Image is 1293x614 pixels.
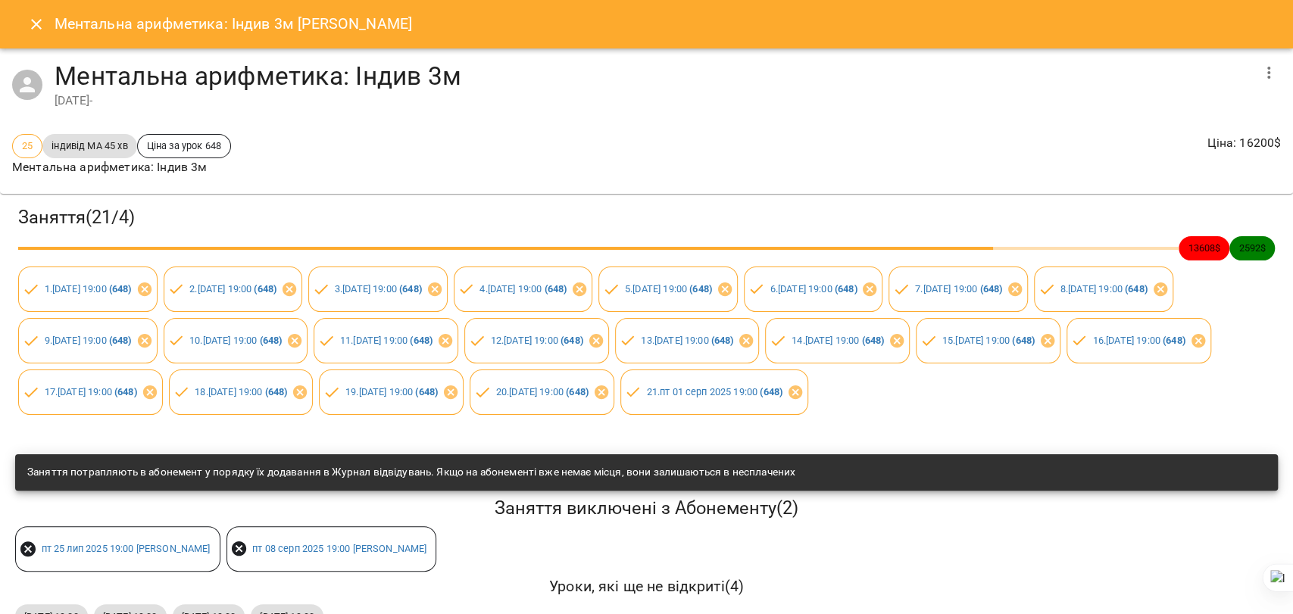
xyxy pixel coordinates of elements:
[454,266,593,312] div: 4.[DATE] 19:00 (648)
[260,335,283,346] b: ( 648 )
[491,335,583,346] a: 12.[DATE] 19:00 (648)
[615,318,760,363] div: 13.[DATE] 19:00 (648)
[189,335,282,346] a: 10.[DATE] 19:00 (648)
[13,139,42,153] span: 25
[1060,283,1148,295] a: 8.[DATE] 19:00 (648)
[915,283,1002,295] a: 7.[DATE] 19:00 (648)
[18,206,1275,229] h3: Заняття ( 21 / 4 )
[561,335,583,346] b: ( 648 )
[308,266,448,312] div: 3.[DATE] 19:00 (648)
[12,158,231,176] p: Ментальна арифметика: Індив 3м
[770,283,857,295] a: 6.[DATE] 19:00 (648)
[252,543,426,554] a: пт 08 серп 2025 19:00 [PERSON_NAME]
[711,335,734,346] b: ( 648 )
[916,318,1060,363] div: 15.[DATE] 19:00 (648)
[42,543,211,554] a: пт 25 лип 2025 19:00 [PERSON_NAME]
[109,283,132,295] b: ( 648 )
[689,283,712,295] b: ( 648 )
[314,318,458,363] div: 11.[DATE] 19:00 (648)
[319,369,464,415] div: 19.[DATE] 19:00 (648)
[42,139,136,153] span: індивід МА 45 хв
[1092,335,1185,346] a: 16.[DATE] 19:00 (648)
[1067,318,1211,363] div: 16.[DATE] 19:00 (648)
[18,266,158,312] div: 1.[DATE] 19:00 (648)
[470,369,614,415] div: 20.[DATE] 19:00 (648)
[189,283,276,295] a: 2.[DATE] 19:00 (648)
[27,459,795,486] div: Заняття потрапляють в абонемент у порядку їх додавання в Журнал відвідувань. Якщо на абонементі в...
[1012,335,1035,346] b: ( 648 )
[646,386,782,397] a: 21.пт 01 серп 2025 19:00 (648)
[835,283,857,295] b: ( 648 )
[15,575,1278,598] h6: Уроки, які ще не відкриті ( 4 )
[18,6,55,42] button: Close
[55,12,413,36] h6: Ментальна арифметика: Індив 3м [PERSON_NAME]
[169,369,314,415] div: 18.[DATE] 19:00 (648)
[18,369,163,415] div: 17.[DATE] 19:00 (648)
[744,266,883,312] div: 6.[DATE] 19:00 (648)
[265,386,288,397] b: ( 648 )
[1163,335,1185,346] b: ( 648 )
[1125,283,1148,295] b: ( 648 )
[195,386,287,397] a: 18.[DATE] 19:00 (648)
[410,335,433,346] b: ( 648 )
[598,266,738,312] div: 5.[DATE] 19:00 (648)
[55,92,1251,110] div: [DATE] -
[45,386,137,397] a: 17.[DATE] 19:00 (648)
[792,335,884,346] a: 14.[DATE] 19:00 (648)
[335,283,422,295] a: 3.[DATE] 19:00 (648)
[641,335,733,346] a: 13.[DATE] 19:00 (648)
[1207,134,1281,152] p: Ціна : 16200 $
[15,497,1278,520] h5: Заняття виключені з Абонементу ( 2 )
[45,283,132,295] a: 1.[DATE] 19:00 (648)
[861,335,884,346] b: ( 648 )
[760,386,782,397] b: ( 648 )
[942,335,1035,346] a: 15.[DATE] 19:00 (648)
[765,318,910,363] div: 14.[DATE] 19:00 (648)
[45,335,132,346] a: 9.[DATE] 19:00 (648)
[164,266,303,312] div: 2.[DATE] 19:00 (648)
[345,386,438,397] a: 19.[DATE] 19:00 (648)
[340,335,433,346] a: 11.[DATE] 19:00 (648)
[464,318,609,363] div: 12.[DATE] 19:00 (648)
[979,283,1002,295] b: ( 648 )
[138,139,230,153] span: Ціна за урок 648
[545,283,567,295] b: ( 648 )
[479,283,567,295] a: 4.[DATE] 19:00 (648)
[625,283,712,295] a: 5.[DATE] 19:00 (648)
[620,369,808,415] div: 21.пт 01 серп 2025 19:00 (648)
[254,283,276,295] b: ( 648 )
[399,283,422,295] b: ( 648 )
[55,61,1251,92] h4: Ментальна арифметика: Індив 3м
[18,318,158,363] div: 9.[DATE] 19:00 (648)
[1179,241,1229,255] span: 13608 $
[164,318,308,363] div: 10.[DATE] 19:00 (648)
[415,386,438,397] b: ( 648 )
[889,266,1028,312] div: 7.[DATE] 19:00 (648)
[1034,266,1173,312] div: 8.[DATE] 19:00 (648)
[114,386,137,397] b: ( 648 )
[566,386,589,397] b: ( 648 )
[1229,241,1275,255] span: 2592 $
[496,386,589,397] a: 20.[DATE] 19:00 (648)
[109,335,132,346] b: ( 648 )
